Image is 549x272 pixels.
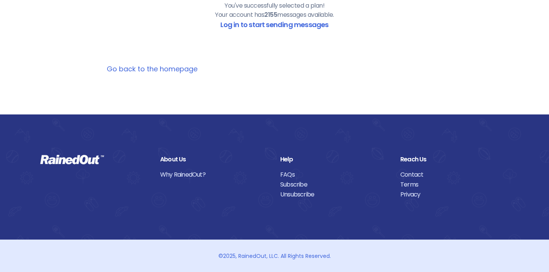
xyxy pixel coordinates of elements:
a: Privacy [400,190,509,200]
a: Subscribe [280,180,389,190]
a: Contact [400,170,509,180]
a: Why RainedOut? [160,170,269,180]
div: Reach Us [400,155,509,164]
a: FAQs [280,170,389,180]
p: Your account has messages available. [215,10,334,19]
a: Terms [400,180,509,190]
div: Help [280,155,389,164]
a: Log in to start sending messages [220,20,328,29]
b: 2155 [264,10,277,19]
a: Unsubscribe [280,190,389,200]
div: About Us [160,155,269,164]
a: Go back to the homepage [107,64,197,74]
p: You've successfully selected a plan! [225,1,324,10]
